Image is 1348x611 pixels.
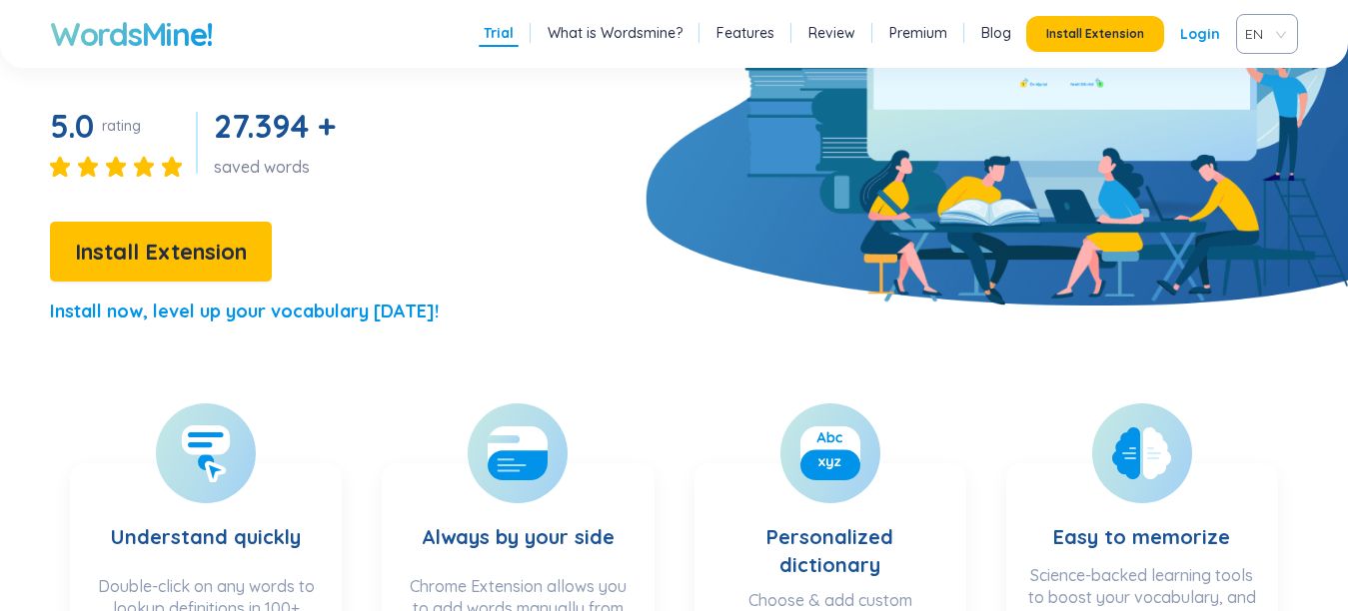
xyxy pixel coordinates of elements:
span: 27.394 + [214,106,335,146]
h3: Personalized dictionary [714,483,946,579]
div: rating [102,116,141,136]
a: Login [1180,16,1220,52]
a: Review [808,23,855,43]
a: What is Wordsmine? [548,23,682,43]
div: saved words [214,156,343,178]
span: Install Extension [1046,26,1144,42]
span: Install Extension [75,235,247,270]
a: Trial [484,23,514,43]
h3: Always by your side [422,483,615,565]
h3: Easy to memorize [1053,483,1230,554]
a: Premium [889,23,947,43]
button: Install Extension [50,222,272,282]
a: Features [716,23,774,43]
p: Install now, level up your vocabulary [DATE]! [50,298,439,325]
button: Install Extension [1026,16,1164,52]
a: WordsMine! [50,14,213,54]
span: VIE [1245,19,1281,49]
a: Blog [981,23,1011,43]
span: 5.0 [50,106,94,146]
a: Install Extension [50,244,272,264]
h3: Understand quickly [111,483,301,565]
